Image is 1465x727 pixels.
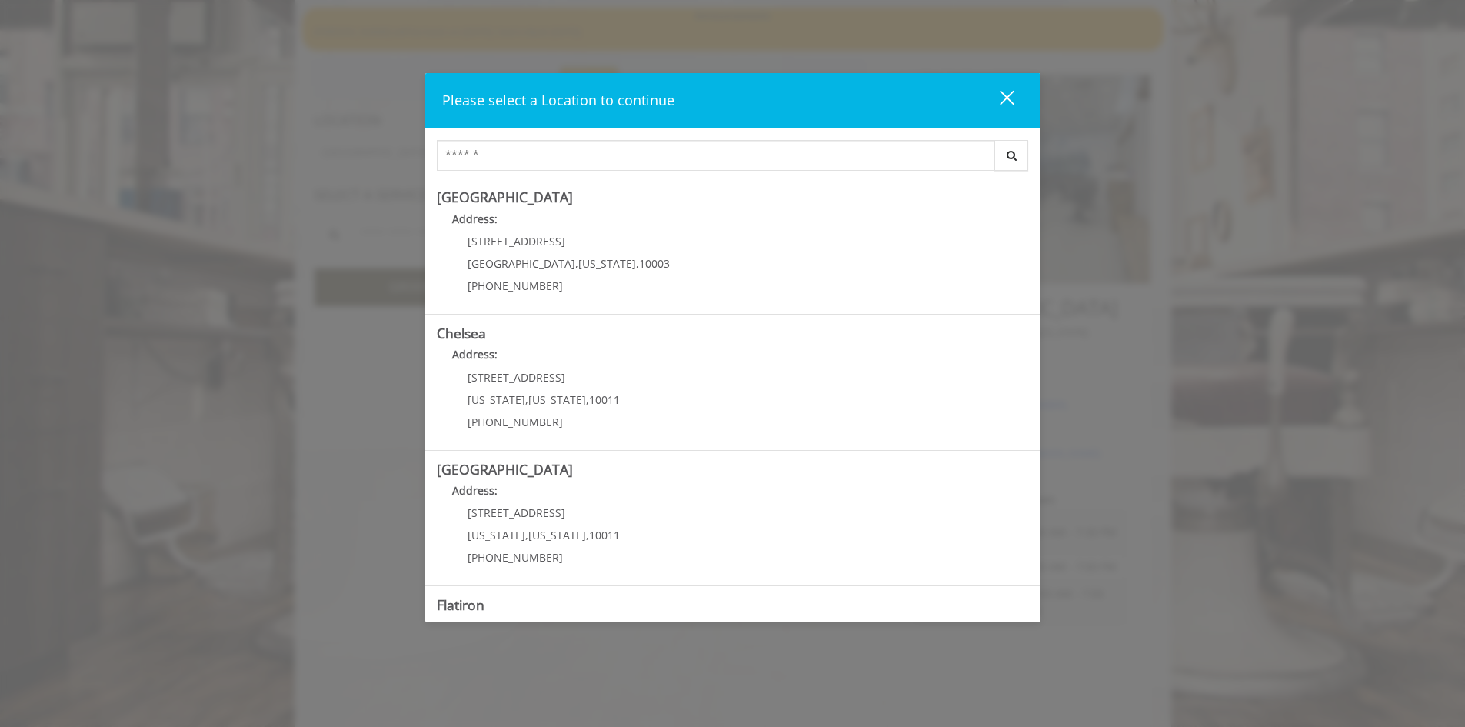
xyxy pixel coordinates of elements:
[528,528,586,542] span: [US_STATE]
[437,188,573,206] b: [GEOGRAPHIC_DATA]
[468,256,575,271] span: [GEOGRAPHIC_DATA]
[636,256,639,271] span: ,
[452,212,498,226] b: Address:
[468,392,525,407] span: [US_STATE]
[982,89,1013,112] div: close dialog
[437,324,486,342] b: Chelsea
[437,460,573,479] b: [GEOGRAPHIC_DATA]
[452,483,498,498] b: Address:
[971,85,1024,116] button: close dialog
[468,234,565,248] span: [STREET_ADDRESS]
[589,528,620,542] span: 10011
[528,392,586,407] span: [US_STATE]
[468,505,565,520] span: [STREET_ADDRESS]
[525,392,528,407] span: ,
[452,347,498,362] b: Address:
[575,256,578,271] span: ,
[586,392,589,407] span: ,
[578,256,636,271] span: [US_STATE]
[437,595,484,614] b: Flatiron
[437,140,1029,178] div: Center Select
[442,91,674,109] span: Please select a Location to continue
[437,140,995,171] input: Search Center
[468,528,525,542] span: [US_STATE]
[589,392,620,407] span: 10011
[468,415,563,429] span: [PHONE_NUMBER]
[468,370,565,385] span: [STREET_ADDRESS]
[525,528,528,542] span: ,
[468,278,563,293] span: [PHONE_NUMBER]
[639,256,670,271] span: 10003
[1003,150,1021,161] i: Search button
[468,550,563,565] span: [PHONE_NUMBER]
[586,528,589,542] span: ,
